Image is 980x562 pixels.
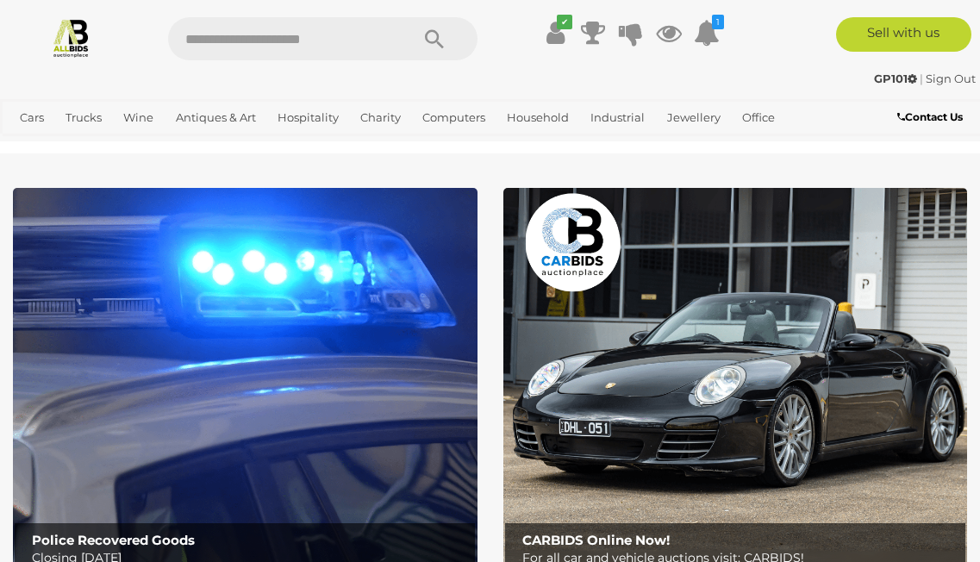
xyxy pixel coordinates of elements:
[874,72,917,85] strong: GP101
[13,103,51,132] a: Cars
[13,132,62,160] a: Sports
[271,103,346,132] a: Hospitality
[897,108,967,127] a: Contact Us
[926,72,976,85] a: Sign Out
[920,72,923,85] span: |
[391,17,478,60] button: Search
[712,15,724,29] i: 1
[415,103,492,132] a: Computers
[897,110,963,123] b: Contact Us
[116,103,160,132] a: Wine
[557,15,572,29] i: ✔
[59,103,109,132] a: Trucks
[836,17,971,52] a: Sell with us
[169,103,263,132] a: Antiques & Art
[500,103,576,132] a: Household
[660,103,727,132] a: Jewellery
[694,17,720,48] a: 1
[584,103,652,132] a: Industrial
[874,72,920,85] a: GP101
[542,17,568,48] a: ✔
[32,532,195,548] b: Police Recovered Goods
[522,532,670,548] b: CARBIDS Online Now!
[51,17,91,58] img: Allbids.com.au
[735,103,782,132] a: Office
[70,132,206,160] a: [GEOGRAPHIC_DATA]
[353,103,408,132] a: Charity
